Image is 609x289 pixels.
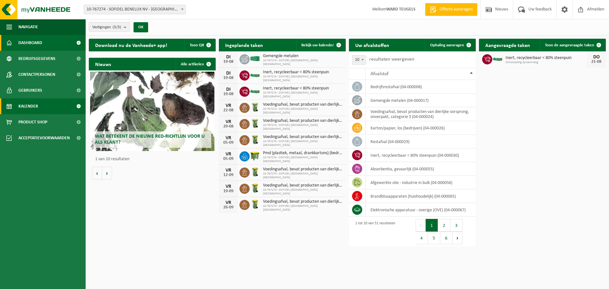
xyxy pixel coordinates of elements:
button: Vorige [92,167,102,180]
span: Voedingsafval, bevat producten van dierlijke oorsprong, onverpakt, categorie 3 [263,167,343,172]
td: afgewerkte olie - industrie in bulk (04-000056) [366,176,476,189]
span: Acceptatievoorwaarden [18,130,70,146]
span: 10 [352,55,366,65]
button: Next [453,232,462,244]
div: 19-08 [222,76,235,80]
span: Inert, recycleerbaar < 80% steenpuin [263,70,343,75]
span: Voedingsafval, bevat producten van dierlijke oorsprong, onverpakt, categorie 3 [263,199,343,204]
span: 10-767274 - SOFIDEL [GEOGRAPHIC_DATA] [GEOGRAPHIC_DATA] [263,59,343,66]
h2: Uw afvalstoffen [349,39,396,51]
a: Offerte aanvragen [425,3,477,16]
div: 19-09 [222,189,235,194]
a: Wat betekent de nieuwe RED-richtlijn voor u als klant? [90,72,214,151]
td: inert, recycleerbaar < 80% steenpuin (04-000030) [366,148,476,162]
a: Toon de aangevraagde taken [540,39,605,51]
div: VR [222,168,235,173]
span: 10-767274 - SOFIDEL BENELUX NV - DUFFEL [84,5,186,14]
img: WB-0140-HPE-GN-50 [250,134,260,145]
h2: Download nu de Vanheede+ app! [89,39,174,51]
img: HK-XC-10-GN-00 [250,72,260,78]
div: DI [222,87,235,92]
td: gemengde metalen (04-000017) [366,94,476,107]
span: Bedrijfsgegevens [18,51,56,67]
div: 22-08 [222,108,235,113]
span: 10-767274 - SOFIDEL [GEOGRAPHIC_DATA] [GEOGRAPHIC_DATA] [263,107,343,115]
span: Dashboard [18,35,42,51]
img: WB-0140-HPE-GN-50 [250,102,260,113]
button: OK [134,22,148,32]
img: WB-0140-HPE-GN-50 [250,199,260,210]
td: brandblusapparaten (huishoudelijk) (04-000065) [366,189,476,203]
strong: WARD TEUGELS [386,7,416,12]
h2: Aangevraagde taken [479,39,536,51]
span: 10-767274 - SOFIDEL [GEOGRAPHIC_DATA] [GEOGRAPHIC_DATA] [263,204,343,212]
span: 10-767274 - SOFIDEL [GEOGRAPHIC_DATA] [GEOGRAPHIC_DATA] [263,156,343,163]
p: 1 van 10 resultaten [95,157,213,161]
td: karton/papier, los (bedrijven) (04-000026) [366,121,476,135]
td: elektronische apparatuur - overige (OVE) (04-000067) [366,203,476,217]
button: 3 [450,219,463,232]
span: Wat betekent de nieuwe RED-richtlijn voor u als klant? [95,134,205,145]
span: Gemengde metalen [263,54,343,59]
div: 19-08 [222,60,235,64]
span: Toon QR [190,43,204,47]
span: Contactpersonen [18,67,55,82]
span: Toon de aangevraagde taken [545,43,594,47]
td: bedrijfsrestafval (04-000008) [366,80,476,94]
span: Ophaling aanvragen [430,43,464,47]
span: Voedingsafval, bevat producten van dierlijke oorsprong, onverpakt, categorie 3 [263,102,343,107]
a: Alle artikelen [176,58,215,70]
div: 12-09 [222,173,235,177]
span: Gebruikers [18,82,42,98]
span: 10-767274 - SOFIDEL [GEOGRAPHIC_DATA] [GEOGRAPHIC_DATA] [263,123,343,131]
span: Afvalstof [370,71,389,76]
div: 1 tot 10 van 51 resultaten [352,218,395,245]
div: 19-08 [222,92,235,96]
span: 10 [352,56,366,64]
span: Inert, recycleerbaar < 80% steenpuin [263,86,343,91]
img: WB-0140-HPE-GN-50 [250,118,260,129]
span: Inert, recycleerbaar < 80% steenpuin [506,56,587,61]
span: 10-767274 - SOFIDEL [GEOGRAPHIC_DATA] [GEOGRAPHIC_DATA] [263,140,343,147]
td: absorbentia, gevaarlijk (04-000055) [366,162,476,176]
td: restafval (04-000029) [366,135,476,148]
div: VR [222,200,235,205]
div: 26-09 [222,205,235,210]
count: (3/3) [113,25,121,29]
span: Product Shop [18,114,47,130]
button: Vestigingen(3/3) [89,22,130,32]
div: 05-09 [222,157,235,161]
span: Vestigingen [92,23,121,32]
span: Offerte aanvragen [438,6,474,13]
div: VR [222,119,235,124]
div: 21-08 [590,60,603,64]
button: 1 [426,219,438,232]
label: resultaten weergeven [369,57,414,62]
span: Pmd (plastiek, metaal, drankkartons) (bedrijven) [263,151,343,156]
div: VR [222,152,235,157]
span: Bekijk uw kalender [301,43,334,47]
span: 10-767274 - SOFIDEL [GEOGRAPHIC_DATA] [GEOGRAPHIC_DATA] [263,91,343,99]
td: voedingsafval, bevat producten van dierlijke oorsprong, onverpakt, categorie 3 (04-000024) [366,107,476,121]
button: 5 [428,232,440,244]
button: 2 [438,219,450,232]
button: 4 [416,232,428,244]
div: 05-09 [222,141,235,145]
div: DO [590,55,603,60]
h2: Ingeplande taken [219,39,269,51]
span: Voedingsafval, bevat producten van dierlijke oorsprong, onverpakt, categorie 3 [263,135,343,140]
div: VR [222,103,235,108]
span: Voedingsafval, bevat producten van dierlijke oorsprong, onverpakt, categorie 3 [263,118,343,123]
span: Kalender [18,98,38,114]
h2: Nieuws [89,58,117,70]
img: WB-1100-HPE-GN-50 [250,150,260,161]
span: 10-767274 - SOFIDEL [GEOGRAPHIC_DATA] [GEOGRAPHIC_DATA] [263,172,343,180]
div: 29-08 [222,124,235,129]
div: VR [222,184,235,189]
div: DI [222,55,235,60]
div: VR [222,135,235,141]
span: Omwisseling op aanvraag [506,61,587,64]
span: 10-767274 - SOFIDEL [GEOGRAPHIC_DATA] [GEOGRAPHIC_DATA] [263,75,343,82]
img: WB-0140-HPE-GN-50 [250,167,260,177]
img: HK-XC-40-GN-00 [250,56,260,62]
